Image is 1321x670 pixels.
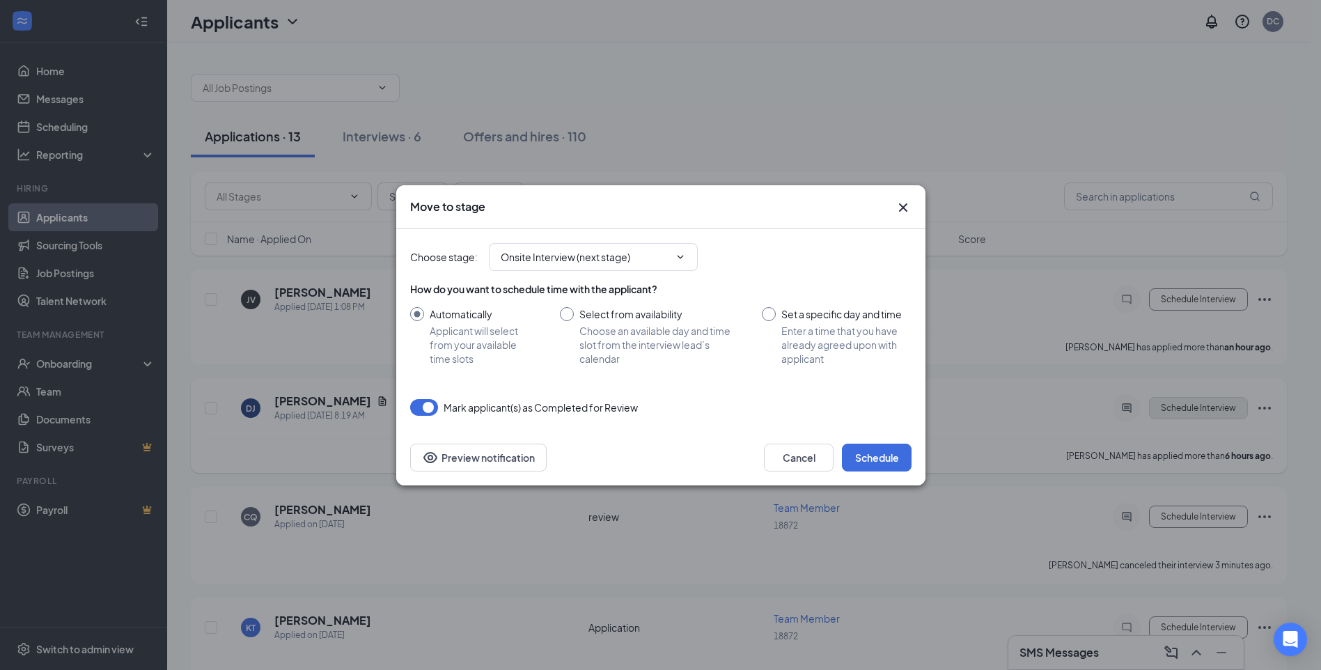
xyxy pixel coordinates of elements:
[410,282,912,296] div: How do you want to schedule time with the applicant?
[895,199,912,216] svg: Cross
[444,399,638,416] span: Mark applicant(s) as Completed for Review
[1274,623,1307,656] div: Open Intercom Messenger
[764,444,834,472] button: Cancel
[410,444,547,472] button: Preview notificationEye
[410,199,485,215] h3: Move to stage
[410,249,478,265] span: Choose stage :
[422,449,439,466] svg: Eye
[675,251,686,263] svg: ChevronDown
[895,199,912,216] button: Close
[842,444,912,472] button: Schedule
